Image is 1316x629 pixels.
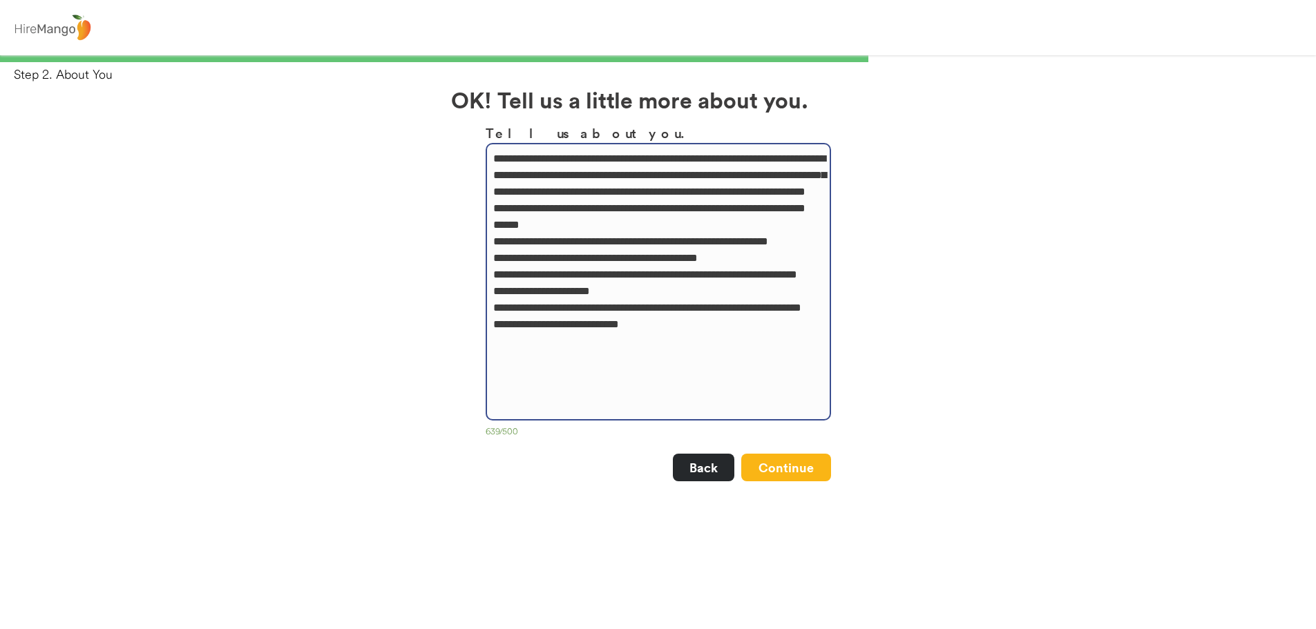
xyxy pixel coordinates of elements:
[10,12,95,44] img: logo%20-%20hiremango%20gray.png
[673,454,734,481] button: Back
[486,123,831,143] h3: Tell us about you.
[451,83,866,116] h2: OK! Tell us a little more about you.
[741,454,831,481] button: Continue
[486,426,831,440] div: 639/500
[14,66,1316,83] div: Step 2. About You
[3,55,1313,62] div: 66%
